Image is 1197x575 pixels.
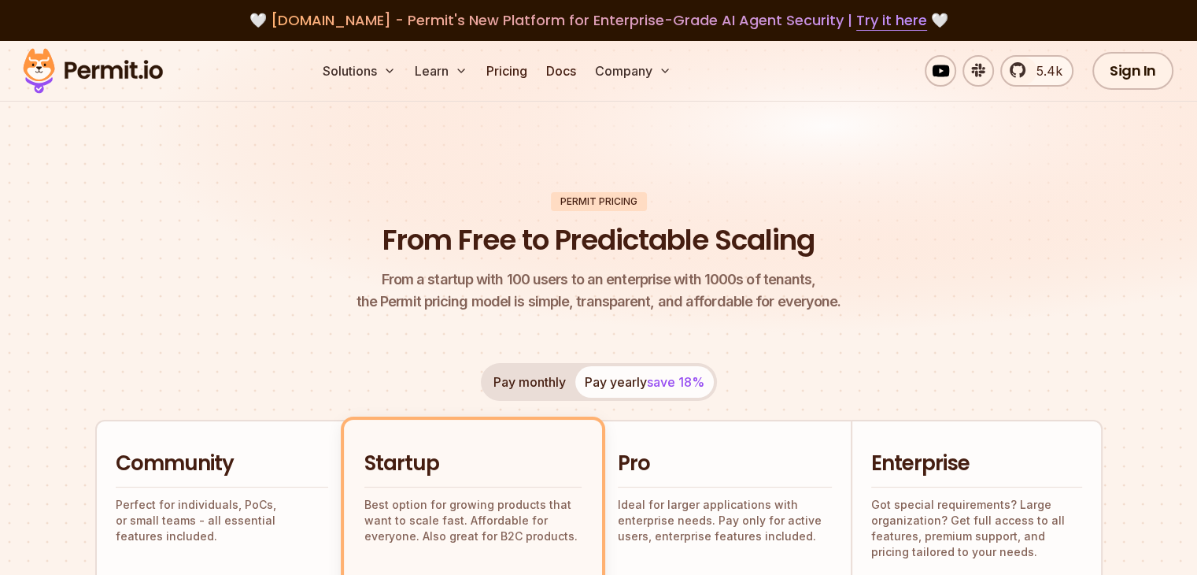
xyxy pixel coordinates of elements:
[484,366,575,398] button: Pay monthly
[382,221,815,260] h1: From Free to Predictable Scaling
[589,55,678,87] button: Company
[364,497,582,544] p: Best option for growing products that want to scale fast. Affordable for everyone. Also great for...
[871,450,1082,478] h2: Enterprise
[480,55,534,87] a: Pricing
[871,497,1082,560] p: Got special requirements? Large organization? Get full access to all features, premium support, a...
[116,497,328,544] p: Perfect for individuals, PoCs, or small teams - all essential features included.
[364,450,582,478] h2: Startup
[357,269,841,291] span: From a startup with 100 users to an enterprise with 1000s of tenants,
[618,497,832,544] p: Ideal for larger applications with enterprise needs. Pay only for active users, enterprise featur...
[408,55,474,87] button: Learn
[551,192,647,211] div: Permit Pricing
[271,10,927,30] span: [DOMAIN_NAME] - Permit's New Platform for Enterprise-Grade AI Agent Security |
[856,10,927,31] a: Try it here
[38,9,1159,32] div: 🤍 🤍
[1092,52,1173,90] a: Sign In
[357,269,841,313] p: the Permit pricing model is simple, transparent, and affordable for everyone.
[618,450,832,478] h2: Pro
[316,55,402,87] button: Solutions
[1027,61,1062,80] span: 5.4k
[16,44,170,98] img: Permit logo
[540,55,582,87] a: Docs
[1000,55,1073,87] a: 5.4k
[116,450,328,478] h2: Community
